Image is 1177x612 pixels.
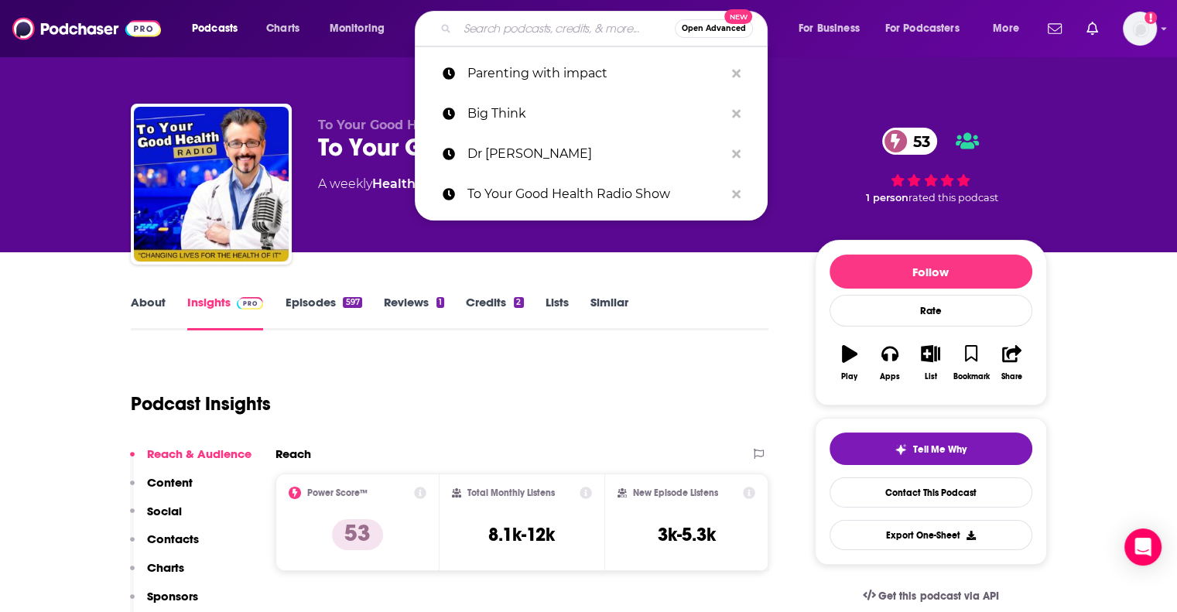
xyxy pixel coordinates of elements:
div: 597 [343,297,361,308]
span: For Business [799,18,860,39]
div: Open Intercom Messenger [1124,528,1162,566]
svg: Add a profile image [1144,12,1157,24]
button: Apps [870,335,910,391]
span: 1 person [866,192,908,203]
h2: New Episode Listens [633,487,718,498]
a: 53 [882,128,938,155]
a: Health [372,176,416,191]
p: To Your Good Health Radio Show [467,174,724,214]
p: Big Think [467,94,724,134]
a: Credits2 [466,295,523,330]
img: User Profile [1123,12,1157,46]
div: Play [841,372,857,381]
div: Bookmark [953,372,989,381]
button: Export One-Sheet [830,520,1032,550]
a: Contact This Podcast [830,477,1032,508]
button: Social [130,504,182,532]
button: Share [991,335,1032,391]
h2: Reach [275,446,311,461]
a: Dr [PERSON_NAME] [415,134,768,174]
a: To Your Good Health Radio Show [415,174,768,214]
div: Share [1001,372,1022,381]
span: Charts [266,18,299,39]
button: Open AdvancedNew [675,19,753,38]
span: To Your Good Health [318,118,451,132]
div: List [925,372,937,381]
p: Sponsors [147,589,198,603]
p: Charts [147,560,184,575]
a: Show notifications dropdown [1042,15,1068,42]
p: Dr David Friedman [467,134,724,174]
h3: 3k-5.3k [658,523,716,546]
p: Contacts [147,532,199,546]
button: open menu [181,16,258,41]
p: Parenting with impact [467,53,724,94]
a: Episodes597 [285,295,361,330]
button: Charts [130,560,184,589]
div: Rate [830,295,1032,327]
h3: 8.1k-12k [488,523,555,546]
span: Open Advanced [682,25,746,32]
h1: Podcast Insights [131,392,271,415]
button: Contacts [130,532,199,560]
img: Podchaser Pro [237,297,264,309]
span: For Podcasters [885,18,960,39]
span: Tell Me Why [913,443,967,456]
button: open menu [982,16,1038,41]
a: Similar [590,295,628,330]
button: Reach & Audience [130,446,251,475]
button: Show profile menu [1123,12,1157,46]
input: Search podcasts, credits, & more... [457,16,675,41]
span: New [724,9,752,24]
img: tell me why sparkle [895,443,907,456]
button: List [910,335,950,391]
button: Play [830,335,870,391]
button: open menu [875,16,982,41]
button: Follow [830,255,1032,289]
div: Search podcasts, credits, & more... [429,11,782,46]
a: Parenting with impact [415,53,768,94]
h2: Power Score™ [307,487,368,498]
h2: Total Monthly Listens [467,487,555,498]
p: Content [147,475,193,490]
span: Get this podcast via API [878,590,998,603]
button: open menu [319,16,405,41]
span: Logged in as kristenfisher_dk [1123,12,1157,46]
div: 53 1 personrated this podcast [815,118,1047,214]
button: tell me why sparkleTell Me Why [830,433,1032,465]
a: Show notifications dropdown [1080,15,1104,42]
button: Bookmark [951,335,991,391]
span: Monitoring [330,18,385,39]
a: Charts [256,16,309,41]
img: To Your Good Health [134,107,289,262]
img: Podchaser - Follow, Share and Rate Podcasts [12,14,161,43]
a: Lists [546,295,569,330]
a: About [131,295,166,330]
div: Apps [880,372,900,381]
p: Reach & Audience [147,446,251,461]
span: rated this podcast [908,192,998,203]
button: open menu [788,16,879,41]
button: Content [130,475,193,504]
a: InsightsPodchaser Pro [187,295,264,330]
p: Social [147,504,182,518]
p: 53 [332,519,383,550]
a: Reviews1 [384,295,444,330]
span: Podcasts [192,18,238,39]
div: 1 [436,297,444,308]
span: More [993,18,1019,39]
div: 2 [514,297,523,308]
div: A weekly podcast [318,175,535,193]
span: 53 [898,128,938,155]
a: Big Think [415,94,768,134]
